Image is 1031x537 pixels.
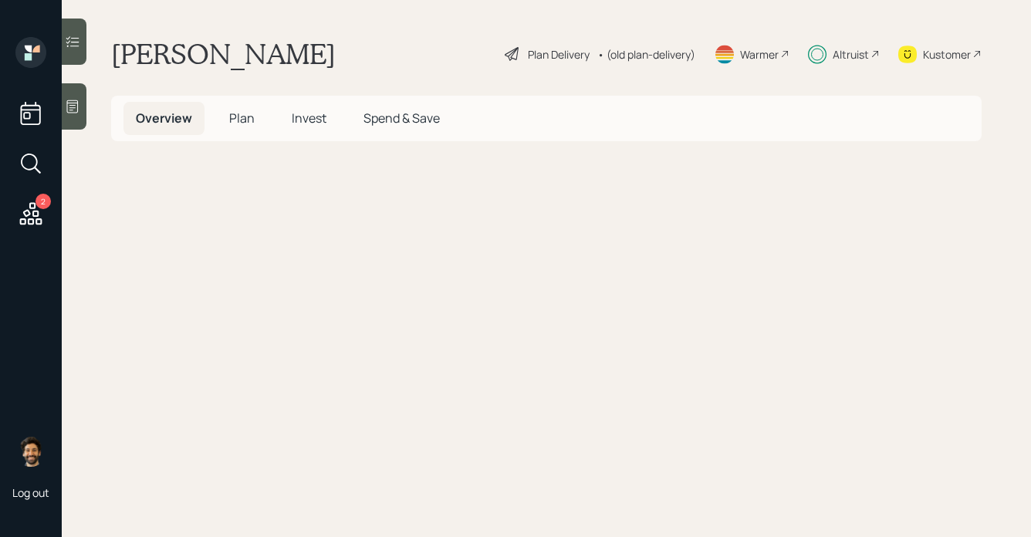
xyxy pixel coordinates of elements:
[292,110,326,127] span: Invest
[15,436,46,467] img: eric-schwartz-headshot.png
[111,37,336,71] h1: [PERSON_NAME]
[740,46,779,62] div: Warmer
[363,110,440,127] span: Spend & Save
[35,194,51,209] div: 2
[229,110,255,127] span: Plan
[923,46,971,62] div: Kustomer
[12,485,49,500] div: Log out
[833,46,869,62] div: Altruist
[136,110,192,127] span: Overview
[597,46,695,62] div: • (old plan-delivery)
[528,46,590,62] div: Plan Delivery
